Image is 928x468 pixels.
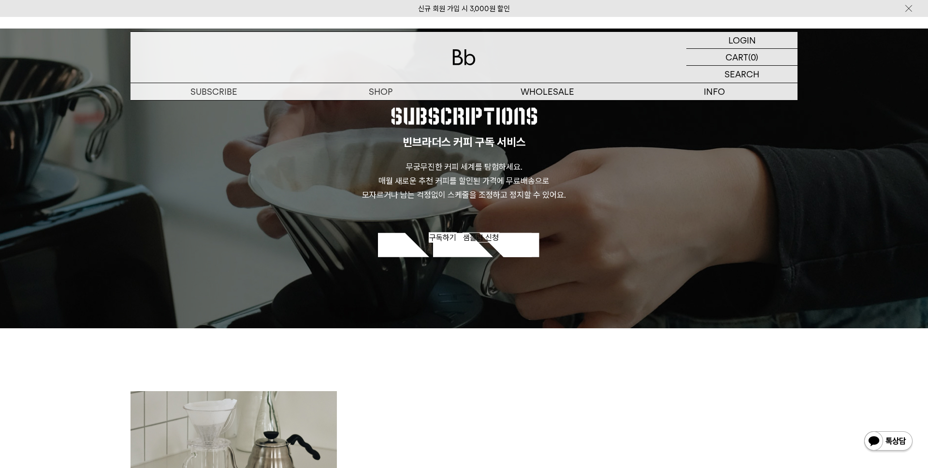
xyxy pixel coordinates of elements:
[418,4,510,13] a: 신규 회원 가입 시 3,000원 할인
[686,49,797,66] a: CART (0)
[297,83,464,100] a: SHOP
[452,49,476,65] img: 로고
[686,32,797,49] a: LOGIN
[464,83,631,100] p: WHOLESALE
[725,66,759,83] p: SEARCH
[463,233,499,242] span: 샘플러 신청
[391,108,537,125] img: SUBSCRIPTIONS
[725,49,748,65] p: CART
[631,83,797,100] p: INFO
[728,32,756,48] p: LOGIN
[429,233,456,242] span: 구독하기
[429,232,457,242] a: 구독하기
[748,49,758,65] p: (0)
[863,430,913,453] img: 카카오톡 채널 1:1 채팅 버튼
[463,232,499,242] a: 샘플러 신청
[130,83,297,100] a: SUBSCRIBE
